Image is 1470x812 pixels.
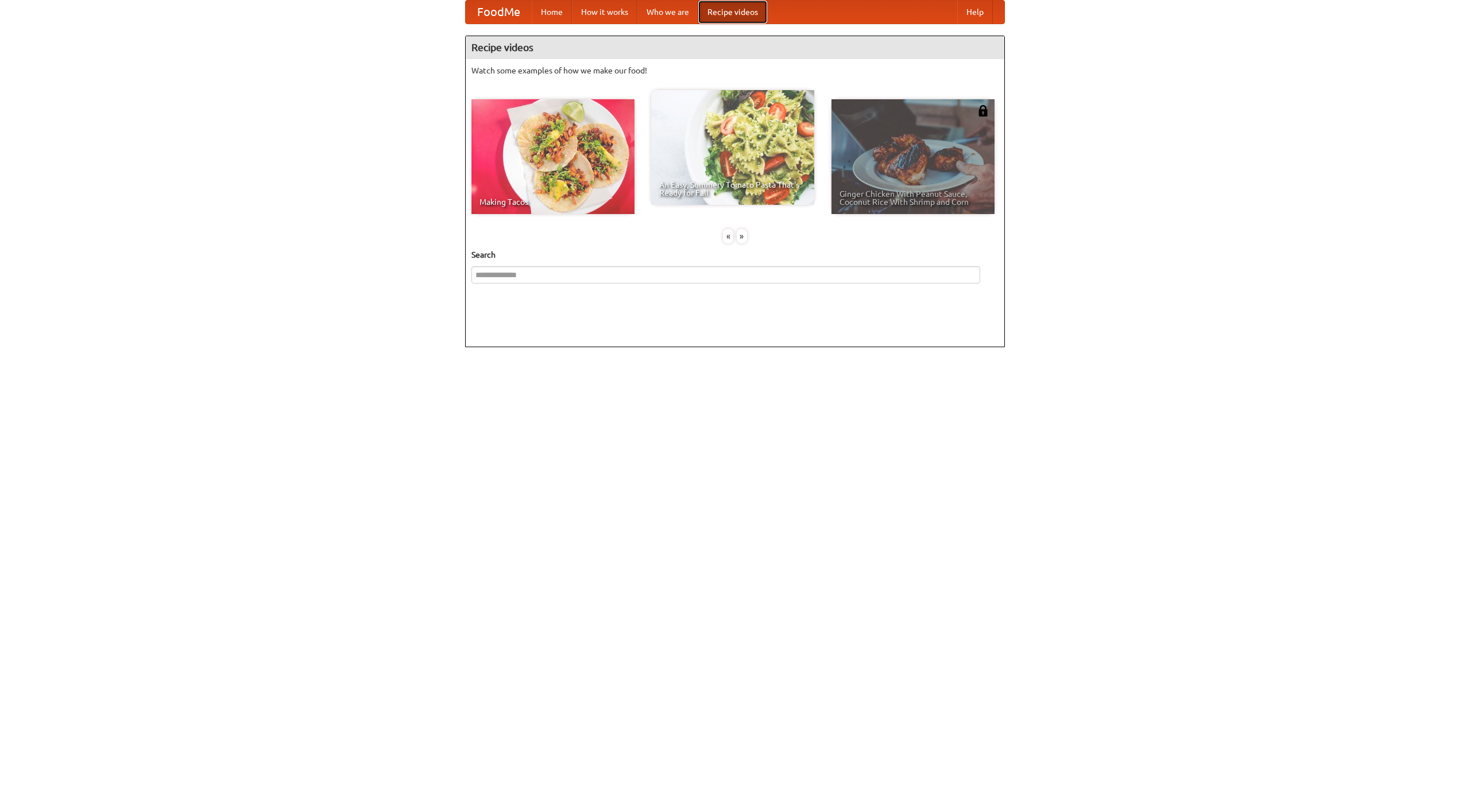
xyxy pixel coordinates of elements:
h5: Search [471,249,999,261]
div: « [723,229,733,243]
span: Making Tacos [479,198,626,206]
div: » [737,229,747,243]
p: Watch some examples of how we make our food! [471,65,999,76]
a: Home [532,1,572,24]
a: Who we are [637,1,698,24]
a: Making Tacos [471,99,635,214]
h4: Recipe videos [466,36,1004,59]
a: How it works [572,1,637,24]
a: Help [957,1,993,24]
img: 483408.png [977,105,989,116]
a: An Easy, Summery Tomato Pasta That's Ready for Fall [651,90,814,205]
span: An Easy, Summery Tomato Pasta That's Ready for Fall [659,181,806,197]
a: Recipe videos [698,1,767,24]
a: FoodMe [466,1,532,24]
